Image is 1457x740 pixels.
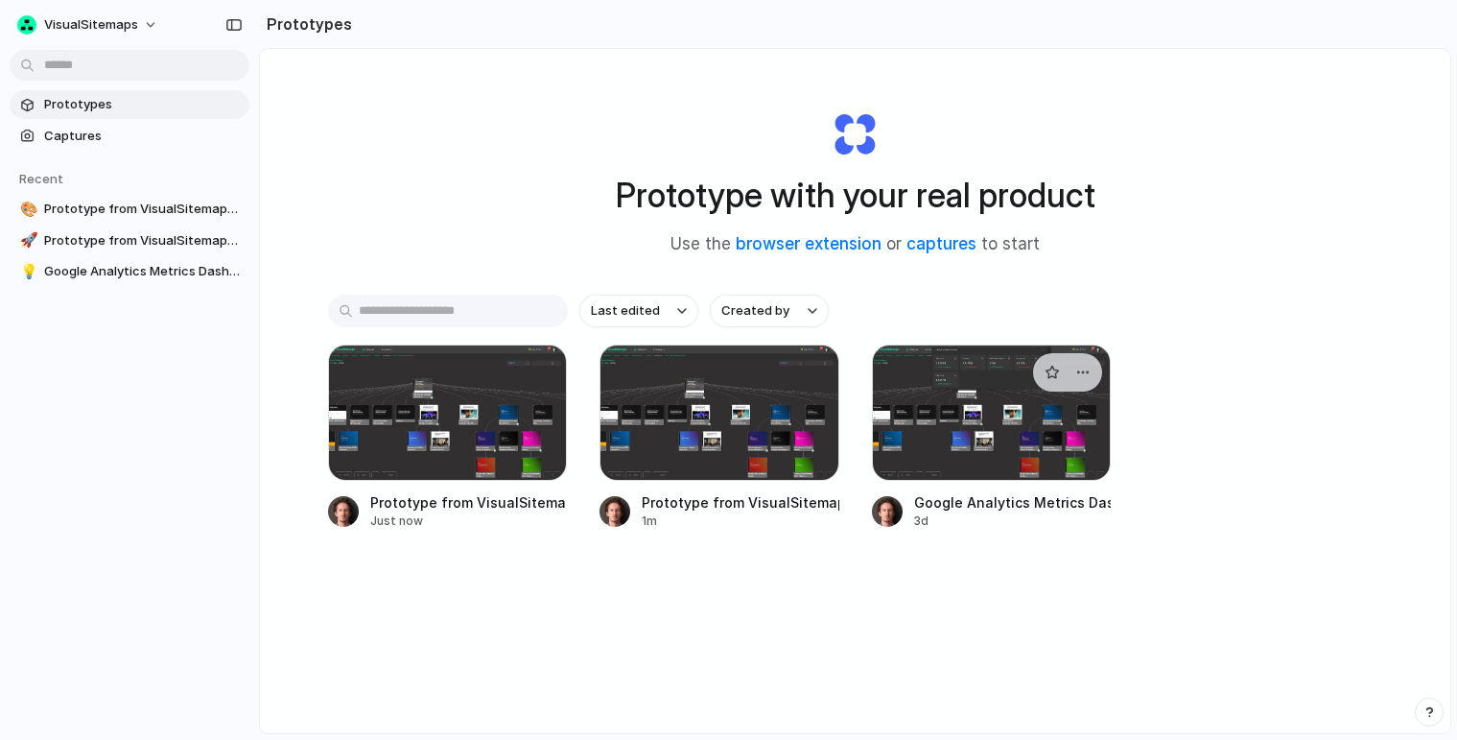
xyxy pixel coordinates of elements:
a: Prototype from VisualSitemaps Projects ListPrototype from VisualSitemaps Projects ListJust now [328,345,568,530]
span: Prototype from VisualSitemaps Projects List [44,200,242,219]
div: Prototype from VisualSitemaps Projects List [370,492,568,513]
span: Use the or to start [670,232,1040,257]
button: 💡 [17,262,36,281]
button: 🚀 [17,231,36,251]
div: Prototype from VisualSitemaps Projects List [642,492,839,513]
div: Google Analytics Metrics Dashboard [914,492,1112,513]
a: 💡Google Analytics Metrics Dashboard [10,257,249,286]
a: browser extension [736,234,881,253]
div: 🚀 [20,229,34,251]
span: Recent [19,171,63,186]
div: 1m [642,513,839,530]
span: Google Analytics Metrics Dashboard [44,262,242,281]
button: 🎨 [17,200,36,219]
span: Prototypes [44,95,242,114]
div: 💡 [20,261,34,283]
a: Google Analytics Metrics DashboardGoogle Analytics Metrics Dashboard3d [872,345,1112,530]
span: Created by [721,301,789,321]
a: captures [906,234,976,253]
span: Captures [44,127,242,146]
h2: Prototypes [259,12,352,36]
span: Prototype from VisualSitemaps Projects List [44,231,242,251]
button: VisualSitemaps [10,10,168,40]
button: Last edited [579,295,698,327]
a: Captures [10,122,249,151]
div: Just now [370,513,568,530]
div: 3d [914,513,1112,530]
span: VisualSitemaps [44,15,138,35]
a: 🎨Prototype from VisualSitemaps Projects List [10,195,249,224]
a: Prototypes [10,90,249,119]
span: Last edited [591,301,660,321]
button: Created by [710,295,829,327]
a: Prototype from VisualSitemaps Projects ListPrototype from VisualSitemaps Projects List1m [599,345,839,530]
a: 🚀Prototype from VisualSitemaps Projects List [10,227,249,255]
div: 🎨 [20,199,34,221]
h1: Prototype with your real product [616,170,1095,221]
